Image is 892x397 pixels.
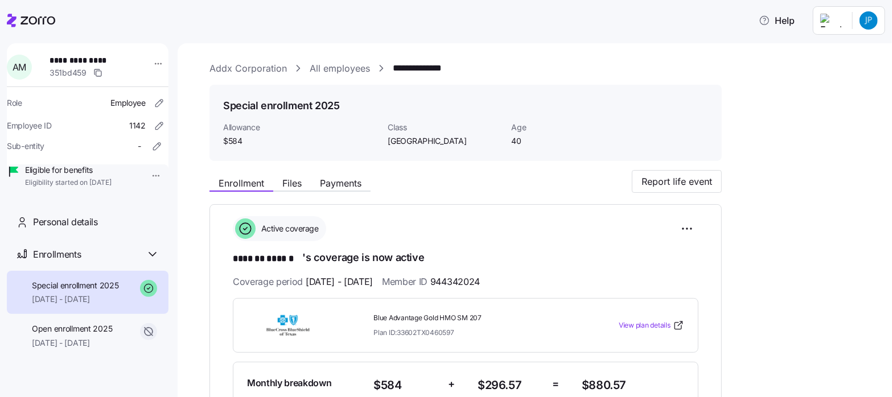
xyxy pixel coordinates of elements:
span: Employee ID [7,120,52,131]
h1: 's coverage is now active [233,250,698,266]
span: Role [7,97,22,109]
img: Employer logo [820,14,843,27]
span: Eligible for benefits [25,164,112,176]
span: [DATE] - [DATE] [306,275,373,289]
span: View plan details [619,320,671,331]
a: Addx Corporation [209,61,287,76]
span: Class [388,122,502,133]
span: Sub-entity [7,140,44,152]
span: $584 [373,376,439,395]
span: $880.57 [582,376,684,395]
span: Age [511,122,626,133]
h1: Special enrollment 2025 [223,98,340,113]
span: $296.57 [478,376,543,395]
span: Monthly breakdown [247,376,332,390]
span: 40 [511,135,626,147]
span: [DATE] - [DATE] [32,337,112,349]
span: Special enrollment 2025 [32,280,119,291]
span: Open enrollment 2025 [32,323,112,334]
span: - [138,140,141,152]
span: Allowance [223,122,379,133]
span: Blue Advantage Gold HMO SM 207 [373,313,573,323]
span: Employee [110,97,146,109]
span: A M [13,63,26,72]
span: Active coverage [258,223,319,234]
span: Member ID [382,275,480,289]
span: Personal details [33,215,98,229]
a: All employees [310,61,370,76]
span: 1142 [129,120,146,131]
span: = [552,376,559,392]
span: Plan ID: 33602TX0460597 [373,328,454,337]
img: 4de1289c2919fdf7a84ae0ee27ab751b [860,11,878,30]
span: [DATE] - [DATE] [32,293,119,305]
span: 351bd459 [50,67,87,78]
span: Enrollments [33,247,81,262]
span: + [448,376,455,392]
span: Report life event [642,175,712,188]
span: Payments [320,179,361,188]
span: Files [282,179,302,188]
a: View plan details [619,320,684,331]
span: [GEOGRAPHIC_DATA] [388,135,502,147]
span: Help [759,14,795,27]
span: Enrollment [219,179,264,188]
button: Help [750,9,804,32]
span: 944342024 [430,275,480,289]
img: Blue Cross and Blue Shield of Texas [247,312,329,338]
span: $584 [223,135,379,147]
span: Coverage period [233,275,373,289]
button: Report life event [632,170,722,193]
span: Eligibility started on [DATE] [25,178,112,188]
